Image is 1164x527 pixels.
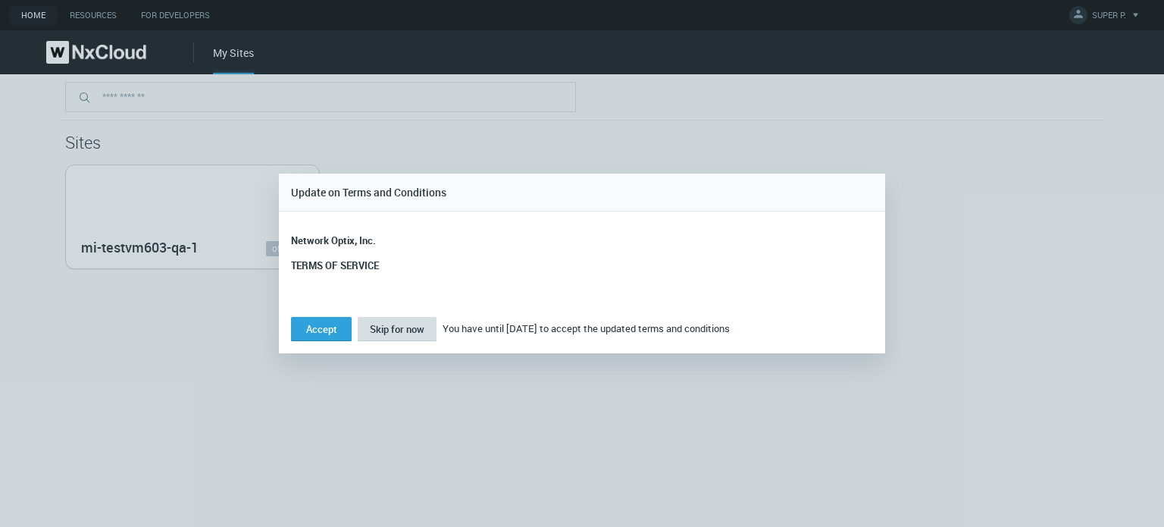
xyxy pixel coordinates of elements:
span: You have until [DATE] to accept the updated terms and conditions [443,322,730,335]
strong: Network Optix, Inc. [291,234,376,247]
span: Skip for now [370,322,424,336]
span: Update on Terms and Conditions [291,185,446,199]
strong: TERMS OF SERVICE [291,259,379,272]
button: Accept [291,317,352,341]
button: Skip for now [358,317,436,341]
